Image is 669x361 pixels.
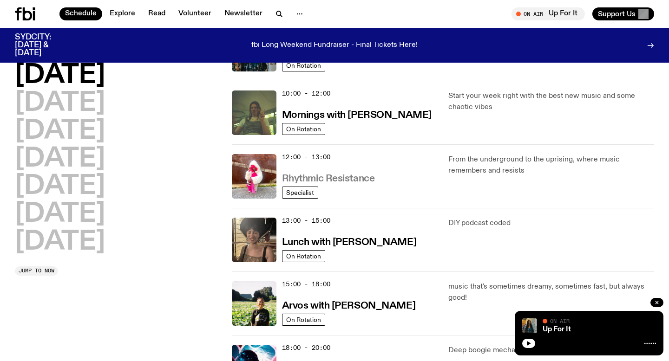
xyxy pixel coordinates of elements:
[448,90,654,113] p: Start your week right with the best new music and some chaotic vibes
[448,281,654,303] p: music that's sometimes dreamy, sometimes fast, but always good!
[59,7,102,20] a: Schedule
[286,62,321,69] span: On Rotation
[15,201,105,227] button: [DATE]
[282,236,416,247] a: Lunch with [PERSON_NAME]
[282,174,375,184] h3: Rhythmic Resistance
[15,229,105,255] button: [DATE]
[251,41,418,50] p: fbi Long Weekend Fundraiser - Final Tickets Here!
[15,118,105,144] button: [DATE]
[448,154,654,176] p: From the underground to the uprising, where music remembers and resists
[15,174,105,200] button: [DATE]
[282,216,330,225] span: 13:00 - 15:00
[282,299,415,311] a: Arvos with [PERSON_NAME]
[286,253,321,260] span: On Rotation
[282,153,330,161] span: 12:00 - 13:00
[282,238,416,247] h3: Lunch with [PERSON_NAME]
[282,343,330,352] span: 18:00 - 20:00
[286,126,321,133] span: On Rotation
[15,63,105,89] button: [DATE]
[286,189,314,196] span: Specialist
[550,318,570,324] span: On Air
[592,7,654,20] button: Support Us
[282,59,325,71] a: On Rotation
[282,250,325,262] a: On Rotation
[543,326,571,333] a: Up For It
[282,110,432,120] h3: Mornings with [PERSON_NAME]
[282,187,318,199] a: Specialist
[15,33,74,57] h3: SYDCITY: [DATE] & [DATE]
[282,280,330,289] span: 15:00 - 18:00
[19,268,54,273] span: Jump to now
[143,7,171,20] a: Read
[598,10,636,18] span: Support Us
[286,316,321,323] span: On Rotation
[448,218,654,229] p: DIY podcast coded
[15,90,105,116] button: [DATE]
[232,154,276,199] img: Attu crouches on gravel in front of a brown wall. They are wearing a white fur coat with a hood, ...
[448,345,654,356] p: Deep boogie mechanics.
[219,7,268,20] a: Newsletter
[173,7,217,20] a: Volunteer
[282,89,330,98] span: 10:00 - 12:00
[232,90,276,135] img: Jim Kretschmer in a really cute outfit with cute braids, standing on a train holding up a peace s...
[232,281,276,326] img: Bri is smiling and wearing a black t-shirt. She is standing in front of a lush, green field. Ther...
[522,318,537,333] img: Ify - a Brown Skin girl with black braided twists, looking up to the side with her tongue stickin...
[282,123,325,135] a: On Rotation
[15,266,58,276] button: Jump to now
[282,314,325,326] a: On Rotation
[282,301,415,311] h3: Arvos with [PERSON_NAME]
[512,7,585,20] button: On AirUp For It
[15,146,105,172] button: [DATE]
[282,109,432,120] a: Mornings with [PERSON_NAME]
[282,172,375,184] a: Rhythmic Resistance
[104,7,141,20] a: Explore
